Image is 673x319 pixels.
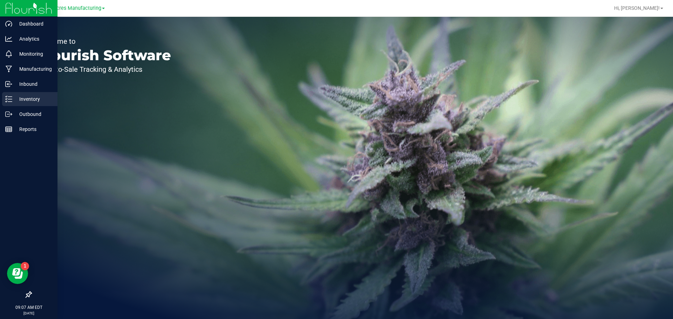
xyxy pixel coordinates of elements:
[38,38,171,45] p: Welcome to
[12,20,54,28] p: Dashboard
[12,110,54,118] p: Outbound
[12,125,54,133] p: Reports
[5,65,12,72] inline-svg: Manufacturing
[5,111,12,118] inline-svg: Outbound
[7,263,28,284] iframe: Resource center
[3,304,54,311] p: 09:07 AM EDT
[614,5,660,11] span: Hi, [PERSON_NAME]!
[5,96,12,103] inline-svg: Inventory
[12,65,54,73] p: Manufacturing
[38,48,171,62] p: Flourish Software
[5,35,12,42] inline-svg: Analytics
[12,50,54,58] p: Monitoring
[21,262,29,270] iframe: Resource center unread badge
[5,20,12,27] inline-svg: Dashboard
[12,35,54,43] p: Analytics
[5,81,12,88] inline-svg: Inbound
[5,126,12,133] inline-svg: Reports
[12,95,54,103] p: Inventory
[3,311,54,316] p: [DATE]
[12,80,54,88] p: Inbound
[38,5,101,11] span: Green Acres Manufacturing
[38,66,171,73] p: Seed-to-Sale Tracking & Analytics
[5,50,12,57] inline-svg: Monitoring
